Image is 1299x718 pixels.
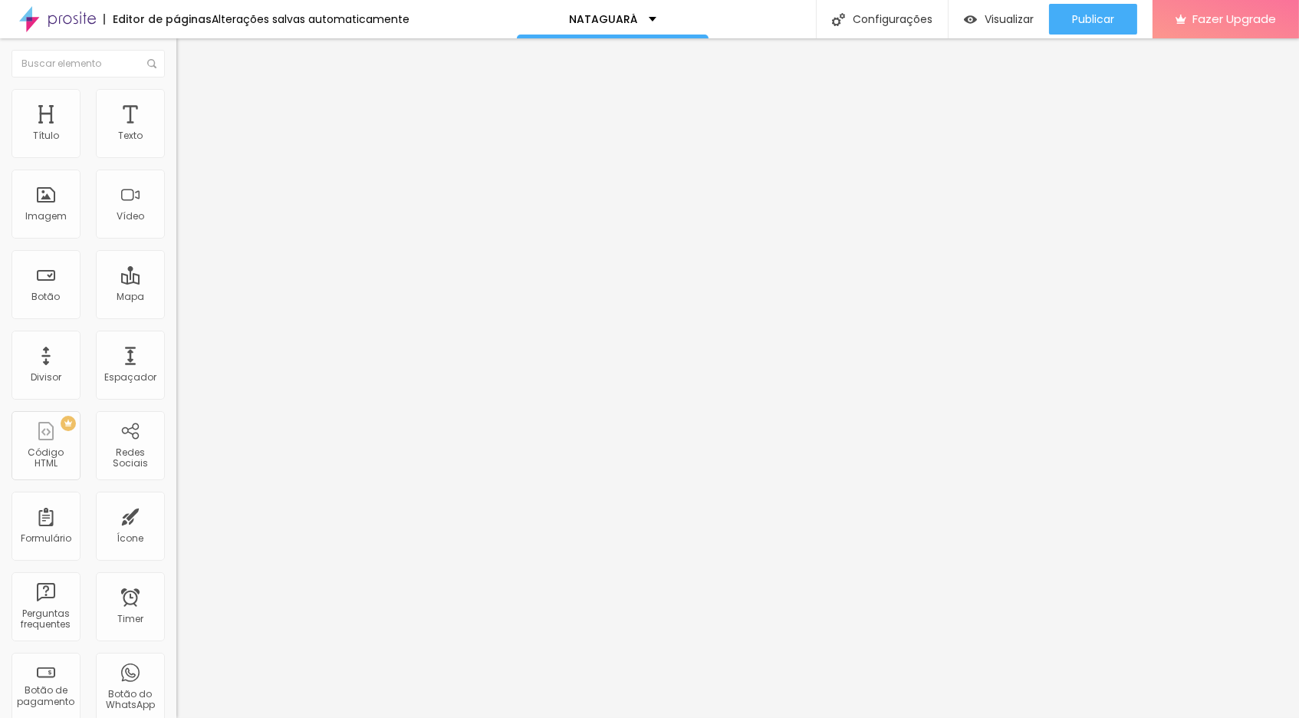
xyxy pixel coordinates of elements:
[117,211,144,222] div: Vídeo
[100,447,160,469] div: Redes Sociais
[104,14,212,25] div: Editor de páginas
[15,608,76,631] div: Perguntas frequentes
[118,130,143,141] div: Texto
[1072,13,1114,25] span: Publicar
[25,211,67,222] div: Imagem
[964,13,977,26] img: view-1.svg
[31,372,61,383] div: Divisor
[949,4,1049,35] button: Visualizar
[832,13,845,26] img: Icone
[100,689,160,711] div: Botão do WhatsApp
[12,50,165,77] input: Buscar elemento
[21,533,71,544] div: Formulário
[1049,4,1137,35] button: Publicar
[176,38,1299,718] iframe: Editor
[1192,12,1276,25] span: Fazer Upgrade
[117,291,144,302] div: Mapa
[117,614,143,624] div: Timer
[15,447,76,469] div: Código HTML
[147,59,156,68] img: Icone
[32,291,61,302] div: Botão
[117,533,144,544] div: Ícone
[212,14,409,25] div: Alterações salvas automaticamente
[104,372,156,383] div: Espaçador
[33,130,59,141] div: Título
[15,685,76,707] div: Botão de pagamento
[569,14,637,25] p: NATAGUARÁ
[985,13,1034,25] span: Visualizar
